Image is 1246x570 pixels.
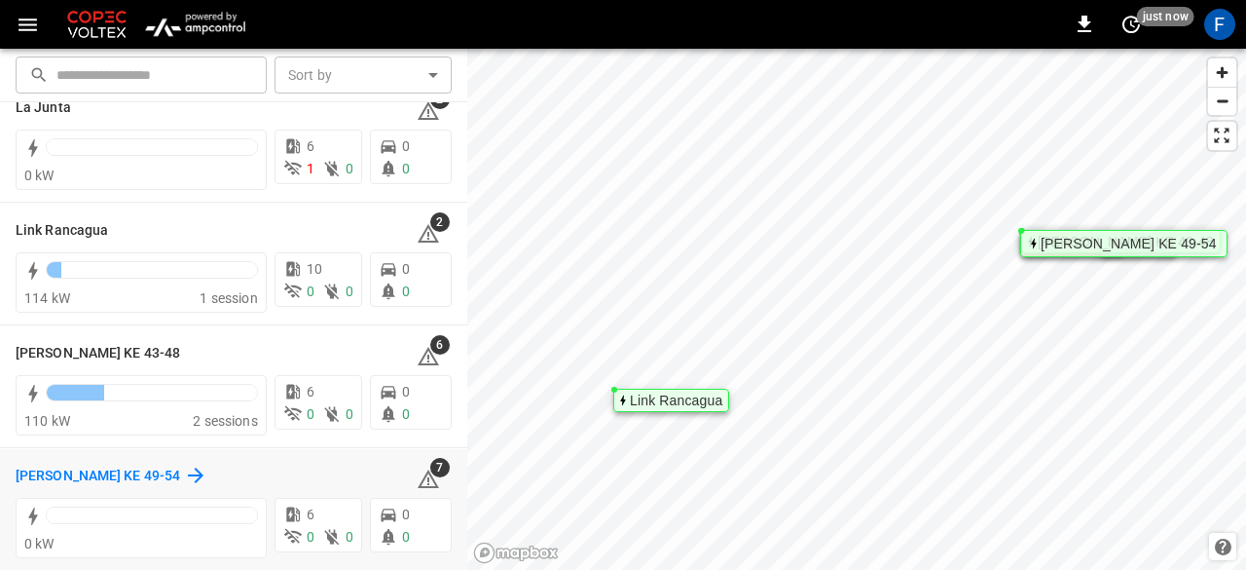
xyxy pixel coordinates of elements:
span: 0 [346,529,353,545]
h6: Loza Colon KE 43-48 [16,343,180,364]
span: 0 [307,284,314,299]
div: profile-icon [1204,9,1235,40]
span: 0 [307,406,314,422]
span: 114 kW [24,290,70,306]
a: Mapbox homepage [473,542,559,564]
div: [PERSON_NAME] KE 49-54 [1041,238,1217,249]
span: 2 [430,212,450,232]
span: 0 [346,161,353,176]
span: 1 session [200,290,257,306]
span: 0 [307,529,314,545]
span: 0 [346,406,353,422]
button: Zoom out [1208,87,1236,115]
span: 0 [346,284,353,299]
span: 6 [307,507,314,522]
span: just now [1137,7,1194,26]
span: 0 [402,384,410,399]
span: 0 [402,284,410,299]
span: 6 [307,138,314,154]
div: Map marker [613,389,729,412]
button: set refresh interval [1116,9,1147,40]
h6: Loza Colon KE 49-54 [16,466,180,487]
h6: La Junta [16,97,71,119]
span: 0 kW [24,536,55,551]
span: 7 [430,458,450,477]
div: Map marker [1020,230,1228,257]
span: 0 [402,261,410,277]
span: 1 [307,161,314,176]
span: 10 [307,261,322,277]
span: 6 [430,335,450,355]
span: 6 [307,384,314,399]
canvas: Map [467,49,1246,570]
span: 0 [402,507,410,522]
span: 110 kW [24,413,70,429]
span: Zoom out [1208,88,1236,115]
img: Customer Logo [63,6,130,43]
span: 0 [402,406,410,422]
img: ampcontrol.io logo [138,6,252,43]
h6: Link Rancagua [16,220,108,242]
span: 0 [402,161,410,176]
div: Link Rancagua [630,395,722,406]
span: 0 [402,529,410,545]
span: 2 sessions [193,413,258,429]
button: Zoom in [1208,58,1236,87]
span: 0 kW [24,168,55,183]
span: 0 [402,138,410,154]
